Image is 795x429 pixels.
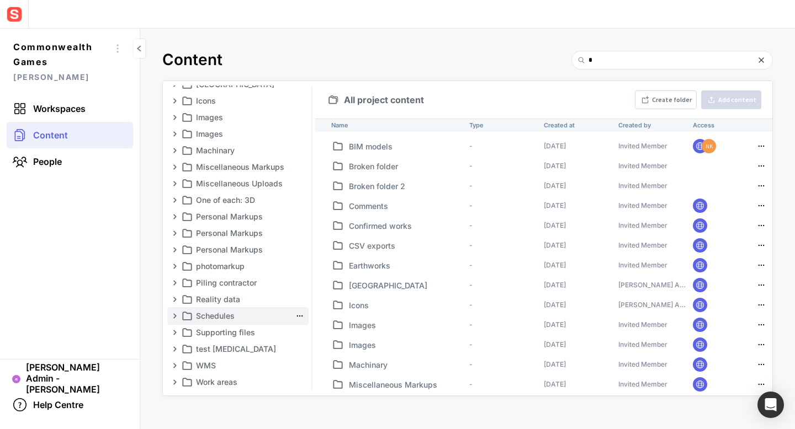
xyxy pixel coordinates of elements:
[618,380,667,388] a: Invited Member
[196,309,291,323] p: Schedules
[196,194,291,207] p: One of each: 3D
[544,221,566,229] a: [DATE]
[349,200,465,212] p: Comments
[695,340,705,350] img: globe.svg
[544,142,566,150] a: [DATE]
[469,360,473,368] a: -
[618,142,667,150] a: Invited Member
[344,95,424,104] span: All project content
[349,379,465,390] p: Miscellaneous Markups
[469,340,473,348] a: -
[469,241,473,249] a: -
[544,360,566,368] a: [DATE]
[196,342,291,356] p: test [MEDICAL_DATA]
[33,156,62,167] span: People
[469,380,473,388] a: -
[695,221,705,230] img: globe.svg
[688,119,763,132] th: Access
[7,392,133,418] a: Help Centre
[618,201,667,210] a: Invited Member
[26,362,128,395] span: [PERSON_NAME] Admin - [PERSON_NAME]
[544,162,566,170] a: [DATE]
[7,122,133,148] a: Content
[349,180,465,192] p: Broken folder 2
[618,181,667,190] a: Invited Member
[196,210,291,223] p: Personal Markups
[618,221,667,229] a: Invited Member
[196,94,291,108] p: Icons
[614,119,688,132] th: Created by
[544,301,566,309] a: [DATE]
[757,392,784,418] div: Open Intercom Messenger
[469,281,473,289] a: -
[469,142,473,150] a: -
[327,119,465,132] th: Name
[349,141,465,152] p: BIM models
[695,201,705,211] img: globe.svg
[618,320,667,329] a: Invited Member
[465,119,539,132] th: Type
[469,162,473,170] a: -
[349,260,465,271] p: Earthworks
[618,241,667,249] a: Invited Member
[13,40,109,69] span: Commonwealth Games
[349,220,465,232] p: Confirmed works
[618,340,667,348] a: Invited Member
[618,360,667,368] a: Invited Member
[349,299,465,311] p: Icons
[695,360,705,369] img: globe.svg
[4,4,24,24] img: sensat
[469,221,473,229] a: -
[196,243,291,256] p: Personal Markups
[695,240,705,250] img: globe.svg
[349,160,465,172] p: Broken folder
[695,320,705,330] img: globe.svg
[706,143,713,150] text: NK
[695,141,705,151] img: globe.svg
[695,280,705,290] img: globe.svg
[33,103,86,114] span: Workspaces
[196,276,291,289] p: Piling contractor
[544,320,566,329] a: [DATE]
[349,339,465,351] p: Images
[349,359,465,371] p: Machinary
[635,90,697,109] button: Create folder
[196,160,291,174] p: Miscellaneous Markups
[544,201,566,210] a: [DATE]
[469,181,473,190] a: -
[13,69,109,84] span: [PERSON_NAME]
[349,280,465,291] p: [GEOGRAPHIC_DATA]
[544,181,566,190] a: [DATE]
[544,261,566,269] a: [DATE]
[544,340,566,348] a: [DATE]
[7,148,133,175] a: People
[618,162,667,170] a: Invited Member
[196,326,291,339] p: Supporting files
[539,119,614,132] th: Created at
[349,240,465,251] p: CSV exports
[196,293,291,306] p: Reality data
[7,95,133,122] a: Workspaces
[196,376,291,389] p: Work areas
[618,301,756,309] a: [PERSON_NAME] Admin - [PERSON_NAME]
[618,261,667,269] a: Invited Member
[196,359,291,372] p: WMS
[14,377,18,382] text: AD
[162,51,222,69] h2: Content
[33,399,83,410] span: Help Centre
[701,90,761,109] button: Add content
[33,130,68,141] span: Content
[695,379,705,389] img: globe.svg
[618,281,756,289] a: [PERSON_NAME] Admin - [PERSON_NAME]
[652,96,692,103] div: Create folder
[196,177,291,190] p: Miscellaneous Uploads
[544,380,566,388] a: [DATE]
[469,261,473,269] a: -
[196,144,291,157] p: Machinary
[469,320,473,329] a: -
[196,111,291,124] p: Images
[718,96,756,103] div: Add content
[695,260,705,270] img: globe.svg
[196,260,291,273] p: photomarkup
[196,227,291,240] p: Personal Markups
